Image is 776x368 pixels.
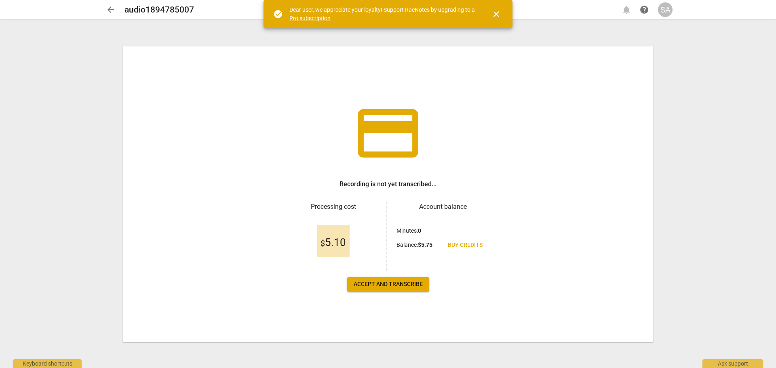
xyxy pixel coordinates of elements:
span: arrow_back [106,5,116,15]
span: 5.10 [321,237,346,249]
b: 0 [418,227,421,234]
button: Accept and transcribe [347,277,429,292]
div: Dear user, we appreciate your loyalty! Support RaeNotes by upgrading to a [289,6,477,22]
span: check_circle [273,9,283,19]
b: $ 5.75 [418,242,432,248]
span: close [491,9,501,19]
p: Minutes : [396,227,421,235]
h2: audio1894785007 [124,5,194,15]
a: Help [637,2,652,17]
span: credit_card [352,97,424,170]
span: Accept and transcribe [354,280,423,288]
span: Buy credits [448,241,483,249]
h3: Recording is not yet transcribed... [339,179,436,189]
a: Pro subscription [289,15,331,21]
div: Ask support [702,359,763,368]
a: Buy credits [441,238,489,252]
div: Keyboard shortcuts [13,359,82,368]
button: Close [487,4,506,24]
span: $ [321,238,325,248]
button: SA [658,2,673,17]
h3: Account balance [396,202,489,212]
p: Balance : [396,241,432,249]
span: help [639,5,649,15]
h3: Processing cost [287,202,380,212]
